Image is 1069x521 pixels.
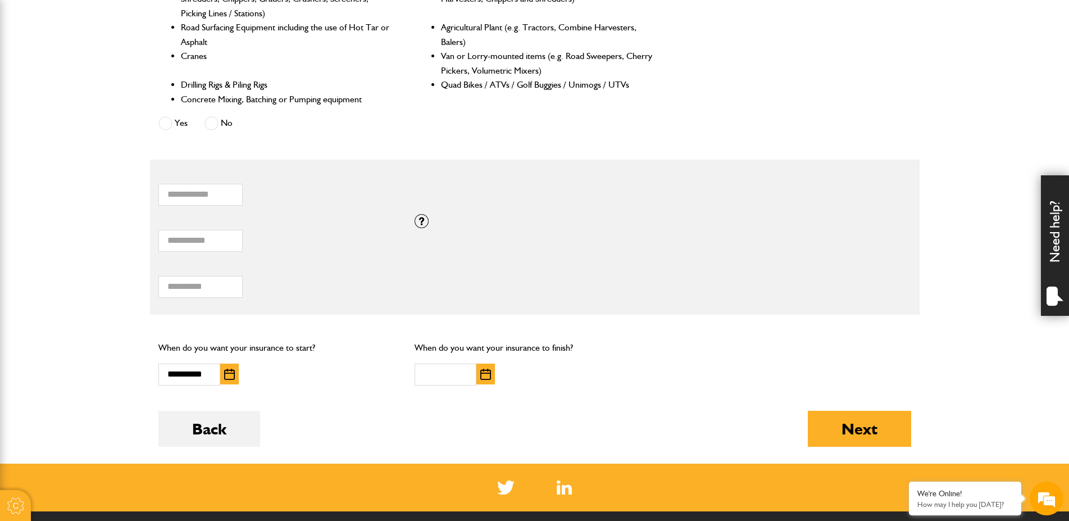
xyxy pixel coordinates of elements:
[15,104,205,129] input: Enter your last name
[497,481,515,495] img: Twitter
[181,20,394,49] li: Road Surfacing Equipment including the use of Hot Tar or Asphalt
[441,20,654,49] li: Agricultural Plant (e.g. Tractors, Combine Harvesters, Balers)
[557,481,572,495] img: Linked In
[204,116,233,130] label: No
[58,63,189,78] div: Chat with us now
[158,341,398,355] p: When do you want your insurance to start?
[15,203,205,337] textarea: Type your message and hit 'Enter'
[181,78,394,92] li: Drilling Rigs & Piling Rigs
[184,6,211,33] div: Minimize live chat window
[808,411,911,447] button: Next
[158,411,260,447] button: Back
[1041,175,1069,316] div: Need help?
[917,500,1013,509] p: How may I help you today?
[224,369,235,380] img: Choose date
[19,62,47,78] img: d_20077148190_company_1631870298795_20077148190
[557,481,572,495] a: LinkedIn
[181,92,394,107] li: Concrete Mixing, Batching or Pumping equipment
[181,49,394,78] li: Cranes
[441,49,654,78] li: Van or Lorry-mounted items (e.g. Road Sweepers, Cherry Pickers, Volumetric Mixers)
[153,346,204,361] em: Start Chat
[480,369,491,380] img: Choose date
[441,78,654,92] li: Quad Bikes / ATVs / Golf Buggies / Unimogs / UTVs
[415,341,654,355] p: When do you want your insurance to finish?
[158,116,188,130] label: Yes
[15,137,205,162] input: Enter your email address
[917,489,1013,499] div: We're Online!
[15,170,205,195] input: Enter your phone number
